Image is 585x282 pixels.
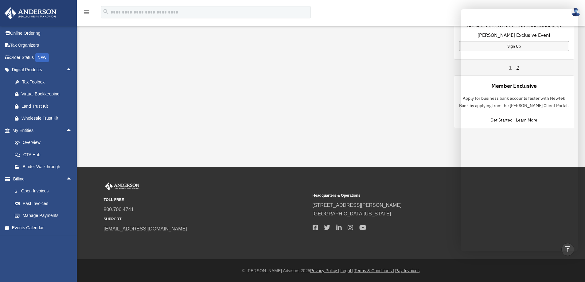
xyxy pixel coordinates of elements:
a: Manage Payments [9,210,81,222]
div: Wholesale Trust Kit [21,114,74,122]
a: Wholesale Trust Kit [9,112,81,125]
i: menu [83,9,90,16]
a: [GEOGRAPHIC_DATA][US_STATE] [313,211,391,216]
a: Overview [9,137,81,149]
a: Online Ordering [4,27,81,39]
a: Sign Up [459,41,569,51]
a: My Entitiesarrow_drop_up [4,124,81,137]
a: Past Invoices [9,197,81,210]
a: Tax Toolbox [9,76,81,88]
a: $Open Invoices [9,185,81,198]
div: Virtual Bookkeeping [21,90,74,98]
a: Events Calendar [4,222,81,234]
a: Land Trust Kit [9,100,81,112]
span: arrow_drop_up [66,173,78,185]
div: Tax Toolbox [21,78,74,86]
div: Land Trust Kit [21,102,74,110]
a: Digital Productsarrow_drop_up [4,64,81,76]
img: Anderson Advisors Platinum Portal [104,182,141,190]
a: [EMAIL_ADDRESS][DOMAIN_NAME] [104,226,187,231]
span: $ [18,187,21,195]
a: Terms & Conditions | [354,268,394,273]
a: Billingarrow_drop_up [4,173,81,185]
img: Anderson Advisors Platinum Portal [3,7,58,19]
span: arrow_drop_up [66,64,78,76]
a: Legal | [341,268,353,273]
a: [STREET_ADDRESS][PERSON_NAME] [313,203,402,208]
iframe: Chat Window [461,9,578,251]
p: Apply for business bank accounts faster with Newtek Bank by applying from the [PERSON_NAME] Clien... [459,95,569,110]
a: Tax Organizers [4,39,81,52]
i: search [103,8,109,15]
a: 800.706.4741 [104,207,134,212]
small: TOLL FREE [104,197,308,203]
small: SUPPORT [104,216,308,222]
a: Privacy Policy | [310,268,339,273]
a: Virtual Bookkeeping [9,88,81,100]
div: NEW [35,53,49,62]
span: arrow_drop_up [66,124,78,137]
a: Binder Walkthrough [9,161,81,173]
small: Headquarters & Operations [313,192,517,199]
a: Pay Invoices [395,268,419,273]
a: menu [83,11,90,16]
a: Order StatusNEW [4,51,81,64]
img: User Pic [571,8,580,17]
a: CTA Hub [9,149,81,161]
